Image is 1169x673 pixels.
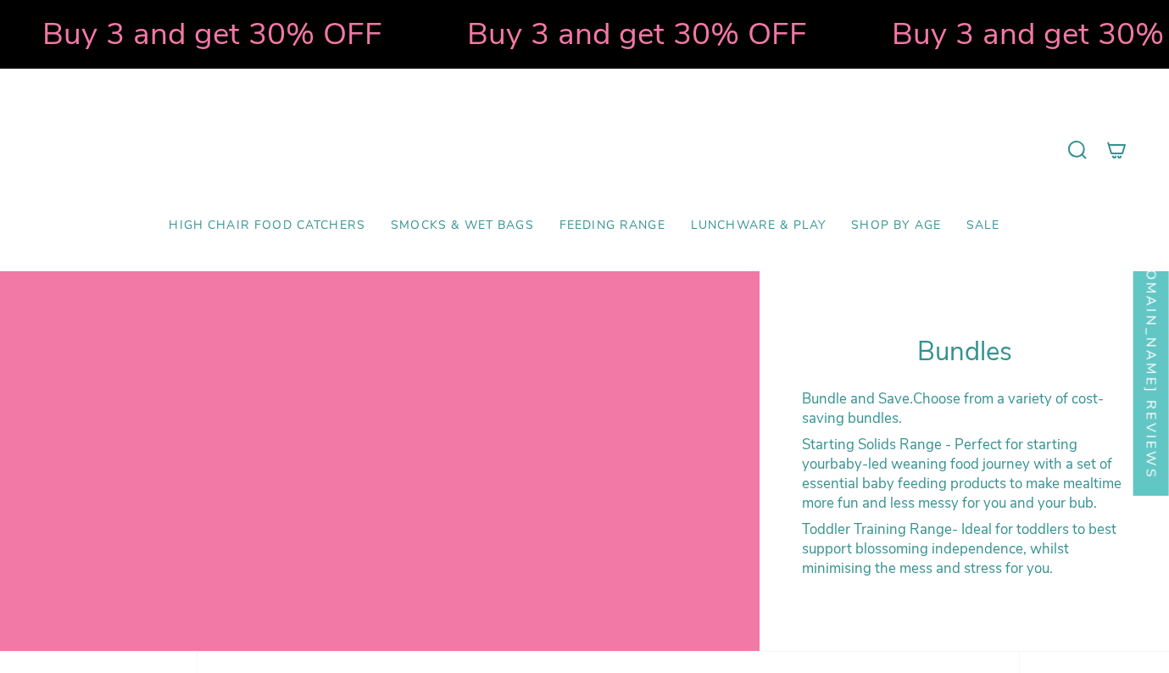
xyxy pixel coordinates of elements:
[802,389,913,409] strong: Bundle and Save.
[966,219,1000,233] span: SALE
[156,206,378,246] a: High Chair Food Catchers
[691,219,826,233] span: Lunchware & Play
[954,206,1013,246] a: SALE
[27,13,367,55] strong: Buy 3 and get 30% OFF
[802,454,1122,513] span: baby-led weaning food journey with a set of essential baby feeding products to make mealtime more...
[802,435,1127,513] p: - Perfect for starting your
[802,336,1127,368] h1: Bundles
[378,206,547,246] a: Smocks & Wet Bags
[802,520,1127,578] p: - Ideal for toddlers to best support blossoming independence, whilst minimising the mess and stre...
[1133,214,1169,496] div: Click to open Judge.me floating reviews tab
[802,435,942,454] strong: Starting Solids Range
[678,206,838,246] a: Lunchware & Play
[438,94,731,206] a: Mumma’s Little Helpers
[547,206,678,246] a: Feeding Range
[802,389,1127,428] p: Choose from a variety of cost-saving bundles.
[838,206,954,246] a: Shop by Age
[169,219,365,233] span: High Chair Food Catchers
[559,219,665,233] span: Feeding Range
[391,219,534,233] span: Smocks & Wet Bags
[851,219,941,233] span: Shop by Age
[802,520,952,539] strong: Toddler Training Range
[452,13,792,55] strong: Buy 3 and get 30% OFF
